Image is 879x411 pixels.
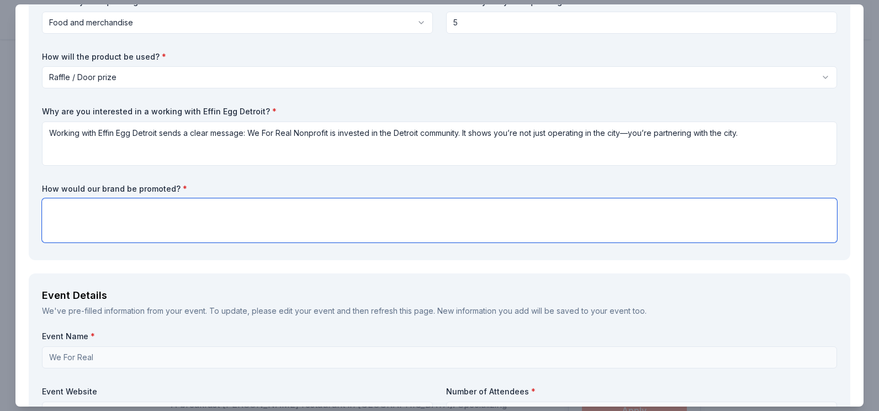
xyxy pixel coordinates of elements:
div: We've pre-filled information from your event. To update, please edit your event and then refresh ... [42,304,837,318]
label: How would our brand be promoted? [42,183,837,194]
label: Why are you interested in a working with Effin Egg Detroit? [42,106,837,117]
label: Event Website [42,386,433,397]
label: Event Name [42,331,837,342]
div: Event Details [42,287,837,304]
label: Number of Attendees [446,386,837,397]
textarea: Working with Effin Egg Detroit sends a clear message: We For Real Nonprofit is invested in the De... [42,122,837,166]
label: How will the product be used? [42,51,837,62]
